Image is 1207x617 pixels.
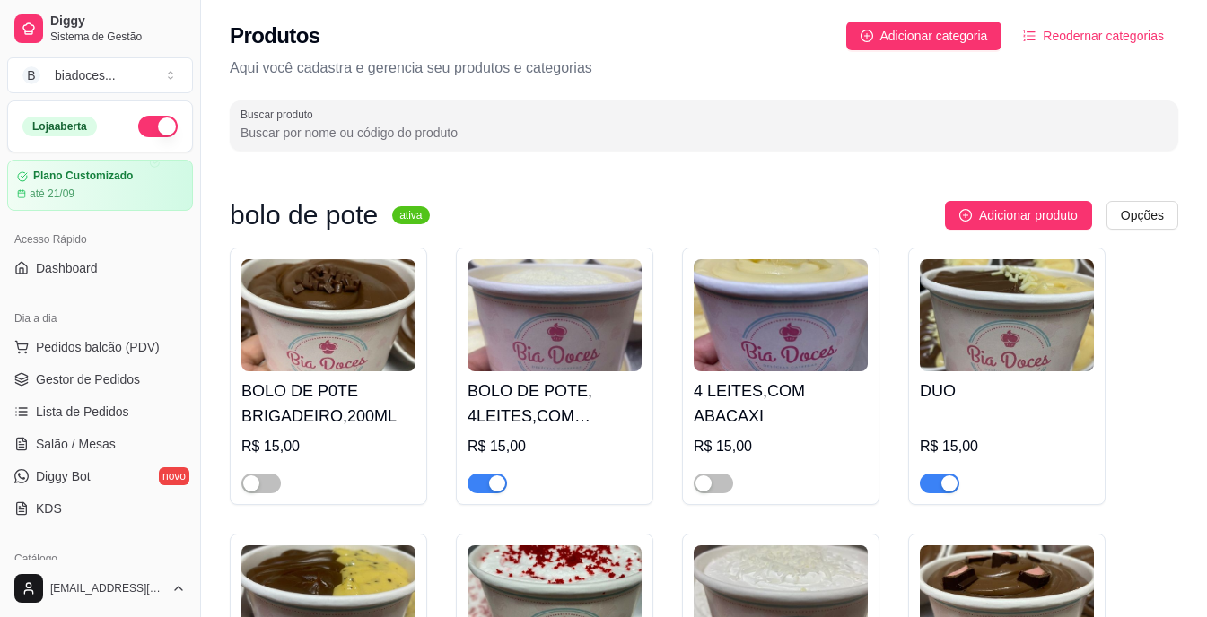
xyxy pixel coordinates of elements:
label: Buscar produto [241,107,319,122]
span: Lista de Pedidos [36,403,129,421]
a: Dashboard [7,254,193,282]
h4: 4 LEITES,COM ABACAXI [694,378,868,429]
img: product-image [920,259,1094,371]
span: KDS [36,500,62,517]
span: plus-circle [861,30,873,42]
div: Catálogo [7,544,193,573]
button: [EMAIL_ADDRESS][DOMAIN_NAME] [7,567,193,610]
span: Dashboard [36,259,98,277]
a: Salão / Mesas [7,430,193,458]
span: plus-circle [959,209,972,222]
a: DiggySistema de Gestão [7,7,193,50]
span: B [22,66,40,84]
img: product-image [694,259,868,371]
span: Opções [1121,205,1164,225]
button: Adicionar categoria [846,22,1002,50]
a: KDS [7,494,193,523]
span: ordered-list [1023,30,1036,42]
h4: BOLO DE POTE, 4LEITES,COM MORANGObolo [468,378,642,429]
article: Plano Customizado [33,169,133,183]
button: Adicionar produto [945,201,1092,230]
button: Reodernar categorias [1009,22,1178,50]
span: Reodernar categorias [1043,26,1164,46]
div: R$ 15,00 [920,436,1094,457]
h2: Produtos [230,22,320,50]
button: Alterar Status [138,116,178,137]
span: Salão / Mesas [36,435,116,453]
a: Lista de Pedidos [7,397,193,426]
img: product-image [241,259,415,371]
p: Aqui você cadastra e gerencia seu produtos e categorias [230,57,1178,79]
sup: ativa [392,206,429,224]
button: Pedidos balcão (PDV) [7,333,193,361]
div: Dia a dia [7,304,193,333]
span: [EMAIL_ADDRESS][DOMAIN_NAME] [50,581,164,595]
div: Acesso Rápido [7,225,193,254]
div: R$ 15,00 [468,436,642,457]
div: Loja aberta [22,117,97,136]
span: Gestor de Pedidos [36,370,140,388]
span: Diggy [50,13,186,30]
button: Select a team [7,57,193,93]
a: Gestor de Pedidos [7,365,193,394]
img: product-image [468,259,642,371]
input: Buscar produto [241,124,1168,142]
button: Opções [1106,201,1178,230]
div: R$ 15,00 [694,436,868,457]
a: Plano Customizadoaté 21/09 [7,160,193,211]
div: biadoces ... [55,66,116,84]
h3: bolo de pote [230,204,378,226]
span: Adicionar categoria [880,26,988,46]
span: Adicionar produto [979,205,1078,225]
h4: DUO [920,378,1094,404]
span: Sistema de Gestão [50,30,186,44]
article: até 21/09 [30,187,74,201]
span: Diggy Bot [36,467,91,485]
span: Pedidos balcão (PDV) [36,338,160,356]
div: R$ 15,00 [241,436,415,457]
h4: BOLO DE P0TE BRIGADEIRO,200ML [241,378,415,429]
a: Diggy Botnovo [7,462,193,491]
